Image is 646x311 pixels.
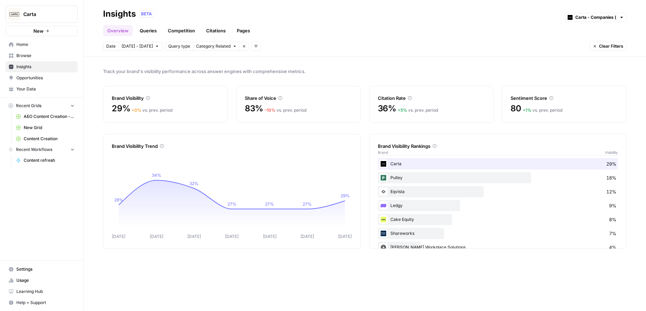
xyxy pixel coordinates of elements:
a: Opportunities [6,72,78,83]
div: Insights [103,8,136,19]
button: Category Related [193,42,240,51]
tspan: [DATE] [301,234,314,239]
a: AEO Content Creation - Fund Mgmt [13,111,78,122]
tspan: [DATE] [225,234,239,239]
img: co3w649im0m6efu8dv1ax78du890 [379,229,388,238]
tspan: 27% [265,201,274,207]
tspan: 34% [152,173,161,178]
span: 8% [609,216,616,223]
div: Pulley [378,172,618,183]
div: Brand Visibility [112,95,219,102]
span: Help + Support [16,300,75,306]
tspan: [DATE] [150,234,163,239]
div: Citation Rate [378,95,485,102]
span: Learning Hub [16,288,75,295]
div: [PERSON_NAME] Workplace Solutions [378,242,618,253]
span: Query type [168,43,190,49]
div: Sentiment Score [511,95,618,102]
a: Usage [6,275,78,286]
span: Visibility [605,150,618,155]
a: Citations [202,25,230,36]
tspan: 28% [114,197,123,202]
div: vs. prev. period [265,107,306,113]
a: Home [6,39,78,50]
span: 80 [511,103,521,114]
span: 18% [606,174,616,181]
button: Help + Support [6,297,78,308]
span: + 1 % [523,107,531,113]
span: Your Data [16,86,75,92]
img: c35yeiwf0qjehltklbh57st2xhbo [379,160,388,168]
span: 29% [606,160,616,167]
img: ojwm89iittpj2j2x5tgvhrn984bb [379,188,388,196]
tspan: [DATE] [187,234,201,239]
a: Content Creation [13,133,78,144]
span: Insights [16,64,75,70]
span: 9% [609,202,616,209]
tspan: 27% [303,201,312,207]
div: Share of Voice [245,95,352,102]
img: u02qnnqpa7ceiw6p01io3how8agt [379,174,388,182]
tspan: 32% [189,181,199,186]
a: Learning Hub [6,286,78,297]
button: Recent Grids [6,101,78,111]
span: Content Creation [24,136,75,142]
img: Carta Logo [8,8,21,21]
span: New Grid [24,125,75,131]
tspan: [DATE] [112,234,125,239]
span: Date [106,43,116,49]
span: Home [16,41,75,48]
span: – 10 % [265,107,275,113]
a: Browse [6,50,78,61]
span: + 5 % [398,107,407,113]
a: Competition [164,25,199,36]
div: Cake Equity [378,214,618,225]
span: Category Related [196,43,231,49]
span: Recent Workflows [16,146,52,153]
div: vs. prev. period [398,107,438,113]
button: Recent Workflows [6,144,78,155]
button: New [6,26,78,36]
input: Carta - Companies (cap table) [575,14,616,21]
div: Carta [378,158,618,169]
span: Content refresh [24,157,75,164]
span: Carta [23,11,65,18]
tspan: 29% [341,193,350,198]
span: 36% [378,103,396,114]
span: Browse [16,53,75,59]
div: Eqvista [378,186,618,197]
a: Queries [135,25,161,36]
span: 7% [609,230,616,237]
a: Your Data [6,83,78,95]
tspan: [DATE] [338,234,352,239]
div: vs. prev. period [523,107,562,113]
button: [DATE] - [DATE] [118,42,162,51]
span: AEO Content Creation - Fund Mgmt [24,113,75,120]
span: [DATE] - [DATE] [122,43,153,49]
span: 4% [609,244,616,251]
span: Brand [378,150,388,155]
div: Brand Visibility Trend [112,143,352,150]
a: Insights [6,61,78,72]
div: vs. prev. period [132,107,172,113]
a: Pages [233,25,254,36]
tspan: [DATE] [263,234,277,239]
span: 12% [606,188,616,195]
button: Workspace: Carta [6,6,78,23]
span: 83% [245,103,263,114]
div: Shareworks [378,228,618,239]
span: New [33,27,44,34]
a: Settings [6,264,78,275]
div: BETA [139,10,154,17]
a: New Grid [13,122,78,133]
img: fe4fikqdqe1bafe3px4l1blbafc7 [379,215,388,224]
span: Recent Grids [16,103,41,109]
span: Track your brand's visibility performance across answer engines with comprehensive metrics. [103,68,626,75]
tspan: 27% [227,201,236,207]
span: Settings [16,266,75,272]
span: Usage [16,277,75,284]
span: Opportunities [16,75,75,81]
div: Ledgy [378,200,618,211]
a: Content refresh [13,155,78,166]
div: Brand Visibility Rankings [378,143,618,150]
